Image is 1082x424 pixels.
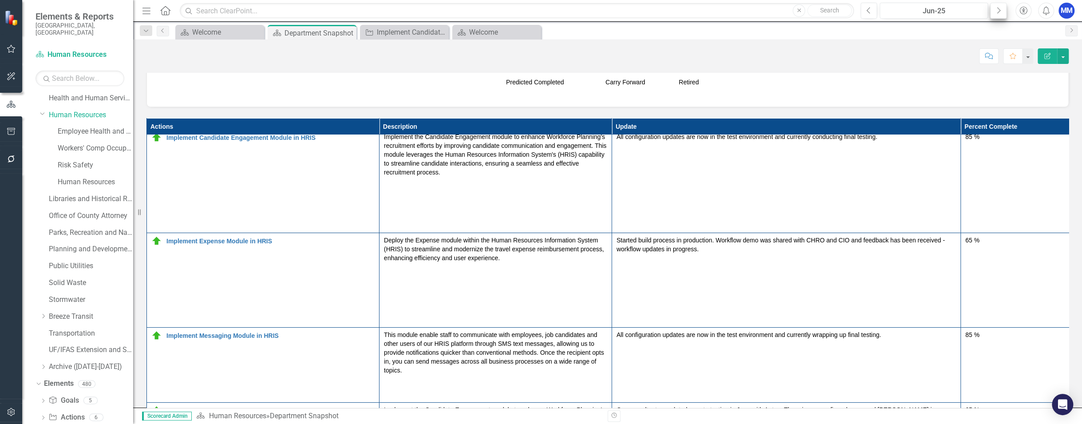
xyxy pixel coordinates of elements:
p: Implement the Candidate Engagement module to enhance Workforce Planning's recruitment efforts by ... [384,132,607,177]
button: MM [1058,3,1074,19]
a: Public Utilities [49,261,133,271]
p: Started build process in production. Workflow demo was shared with CHRO and CIO and feedback has ... [616,236,956,255]
a: Stormwater [49,295,133,305]
a: Workers' Comp Occupational Health [58,143,133,154]
a: Archive ([DATE]-[DATE]) [49,362,133,372]
a: Human Resources [58,177,133,187]
img: Sarasota%20Carry%20Forward.png [598,79,605,87]
a: Solid Waste [49,278,133,288]
div: 480 [78,380,95,388]
div: Implement Candidate Engagement Module in HRIS [377,27,446,38]
p: All configuration updates are now in the test environment and currently wrapping up final testing. [616,330,956,339]
p: Deploy the Expense module within the Human Resources Information System (HRIS) to streamline and ... [384,236,607,262]
a: Human Resources [209,412,266,420]
a: Actions [48,412,84,423]
span: Carry Forward [605,79,645,86]
div: » [196,411,601,421]
div: 85 % [965,132,1072,141]
img: ClearPoint Strategy [4,10,20,25]
button: Search [807,4,852,17]
input: Search ClearPoint... [180,3,854,19]
a: Goals [48,396,79,406]
button: Jun-25 [880,3,988,19]
a: Implement Expense Module in HRIS [166,238,375,245]
a: Planning and Development Services [49,244,133,254]
span: Predicted Completed [506,79,564,86]
img: On Target [151,132,162,143]
div: Department Snapshot [284,28,354,39]
a: Dental Claims Audit [166,408,375,414]
a: Welcome [454,27,539,38]
a: Employee Health and Benefits [58,127,133,137]
img: On Target [151,405,162,416]
span: Elements & Reports [36,11,124,22]
p: This module enable staff to communicate with employees, job candidates and other users of our HRI... [384,330,607,376]
div: Jun-25 [883,6,985,16]
input: Search Below... [36,71,124,86]
div: 65 % [965,236,1072,245]
a: Transportation [49,329,133,339]
span: Scorecard Admin [142,412,192,420]
a: UF/IFAS Extension and Sustainability [49,345,133,355]
a: Welcome [178,27,262,38]
a: Libraries and Historical Resources [49,194,133,204]
a: Implement Messaging Module in HRIS [166,333,375,339]
div: Welcome [192,27,262,38]
a: Elements [44,379,74,389]
a: Human Resources [36,50,124,60]
a: Human Resources [49,110,133,120]
a: Health and Human Services [49,93,133,103]
div: 5 [83,397,98,404]
a: Implement Candidate Engagement Module in HRIS [362,27,446,38]
a: Implement Candidate Engagement Module in HRIS [166,135,375,141]
span: Search [820,7,839,14]
a: Office of County Attorney [49,211,133,221]
div: Department Snapshot [269,412,338,420]
p: All configuration updates are now in the test environment and currently conducting final testing. [616,132,956,141]
img: On Target [151,236,162,246]
img: On Target [151,330,162,341]
span: Our consultant completed remote testing in June with Aetna. There is one confirmed error, and [PE... [616,406,935,422]
div: 6 [89,414,103,421]
img: Sarasota%20Hourglass%20v2.png [671,79,679,87]
a: Breeze Transit [49,312,133,322]
div: Welcome [469,27,539,38]
a: Risk Safety [58,160,133,170]
span: Retired [679,79,699,86]
img: Sarasota%20Predicted%20Complete.png [499,79,506,87]
div: 85 % [965,330,1072,339]
small: [GEOGRAPHIC_DATA], [GEOGRAPHIC_DATA] [36,22,124,36]
div: Open Intercom Messenger [1052,394,1073,415]
a: Parks, Recreation and Natural Resources [49,228,133,238]
div: 65 % [965,405,1072,414]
